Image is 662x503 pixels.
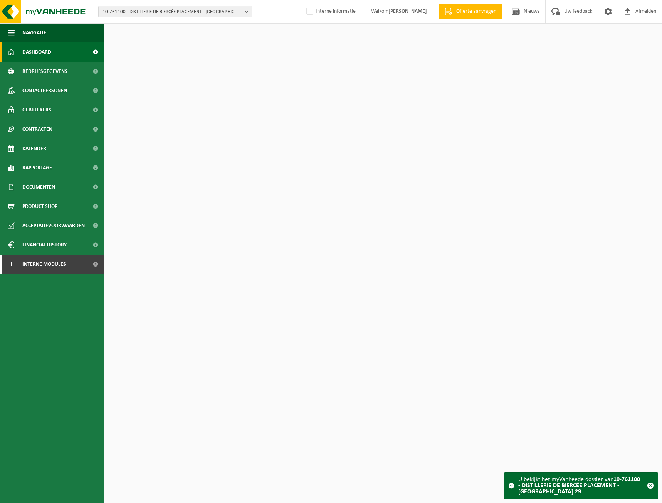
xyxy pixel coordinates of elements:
span: Dashboard [22,42,51,62]
span: Bedrijfsgegevens [22,62,67,81]
span: Interne modules [22,255,66,274]
span: Gebruikers [22,100,51,120]
span: Kalender [22,139,46,158]
span: Contracten [22,120,52,139]
span: Offerte aanvragen [454,8,498,15]
span: Contactpersonen [22,81,67,100]
span: Financial History [22,235,67,255]
span: Rapportage [22,158,52,177]
span: Documenten [22,177,55,197]
span: Product Shop [22,197,57,216]
span: Acceptatievoorwaarden [22,216,85,235]
span: Navigatie [22,23,46,42]
button: 10-761100 - DISTILLERIE DE BIERCÉE PLACEMENT - [GEOGRAPHIC_DATA] 29 [98,6,252,17]
span: 10-761100 - DISTILLERIE DE BIERCÉE PLACEMENT - [GEOGRAPHIC_DATA] 29 [102,6,242,18]
a: Offerte aanvragen [439,4,502,19]
label: Interne informatie [305,6,356,17]
strong: [PERSON_NAME] [388,8,427,14]
strong: 10-761100 - DISTILLERIE DE BIERCÉE PLACEMENT - [GEOGRAPHIC_DATA] 29 [518,476,640,495]
div: U bekijkt het myVanheede dossier van [518,473,643,499]
span: I [8,255,15,274]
